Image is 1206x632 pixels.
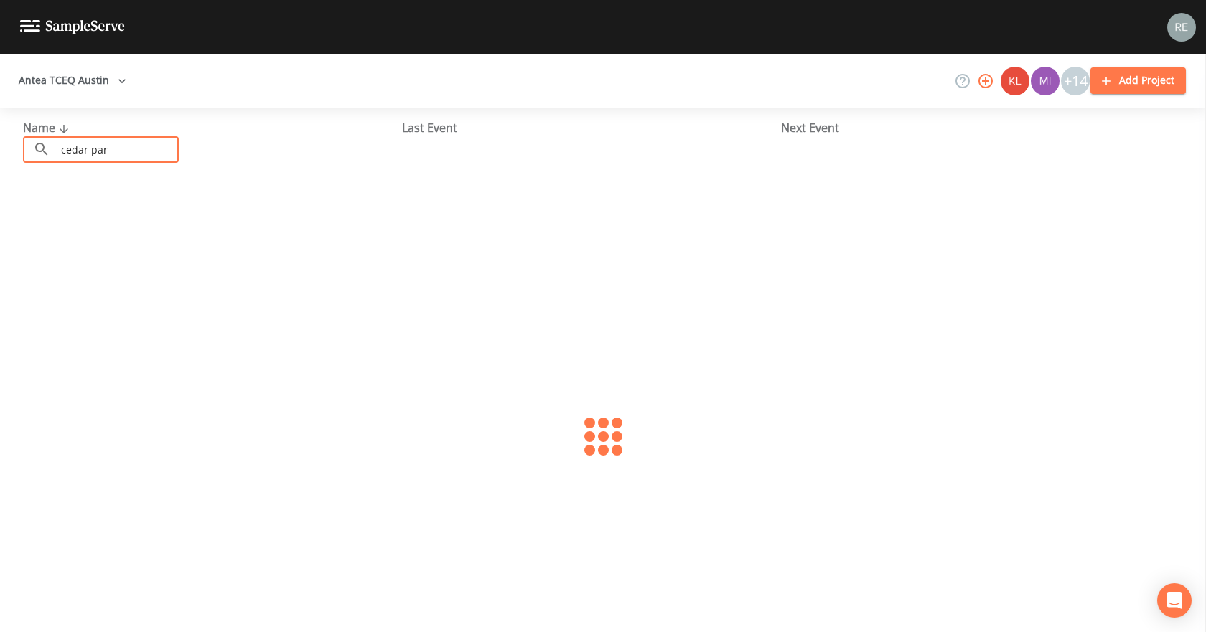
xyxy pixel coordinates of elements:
[1157,583,1192,618] div: Open Intercom Messenger
[1167,13,1196,42] img: e720f1e92442e99c2aab0e3b783e6548
[1000,67,1030,95] div: Kler Teran
[1001,67,1029,95] img: 9c4450d90d3b8045b2e5fa62e4f92659
[13,67,132,94] button: Antea TCEQ Austin
[781,119,1160,136] div: Next Event
[1090,67,1186,94] button: Add Project
[1061,67,1090,95] div: +14
[23,120,73,136] span: Name
[1030,67,1060,95] div: Miriaha Caddie
[1031,67,1060,95] img: a1ea4ff7c53760f38bef77ef7c6649bf
[56,136,179,163] input: Search Projects
[20,20,125,34] img: logo
[402,119,781,136] div: Last Event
